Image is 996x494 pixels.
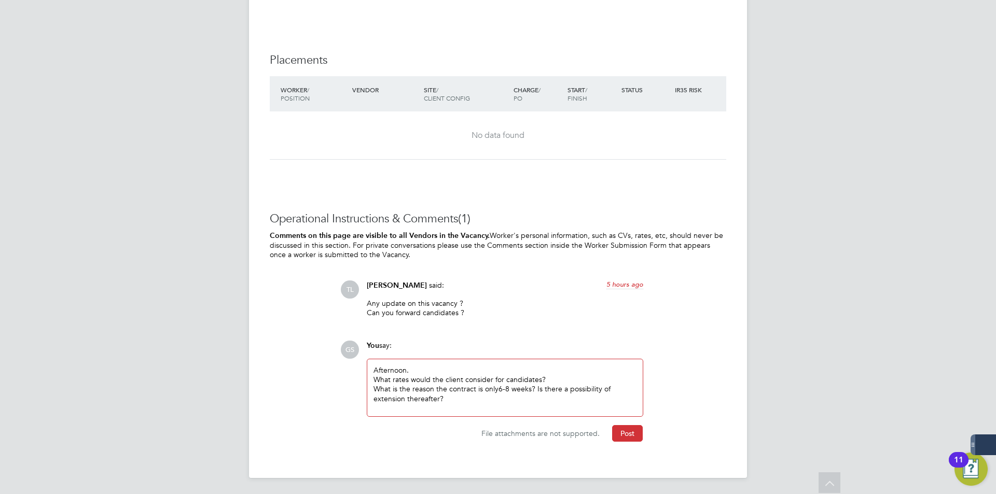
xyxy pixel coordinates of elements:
[458,211,471,225] span: (1)
[341,341,359,359] span: GS
[955,453,988,486] button: Open Resource Center, 11 new notifications
[672,80,708,99] div: IR35 Risk
[280,130,716,141] div: No data found
[565,80,619,107] div: Start
[270,231,726,260] p: Worker's personal information, such as CVs, rates, etc, should never be discussed in this section...
[429,280,444,290] span: said:
[511,80,565,107] div: Charge
[481,429,600,438] span: File attachments are not supported.
[514,86,541,102] span: / PO
[367,299,643,317] p: Any update on this vacancy ? Can you forward candidates ?
[270,231,490,240] b: Comments on this page are visible to all Vendors in the Vacancy.
[619,80,673,99] div: Status
[612,425,643,442] button: Post
[341,280,359,299] span: TL
[270,211,726,227] h3: Operational Instructions & Comments
[281,86,310,102] span: / Position
[568,86,587,102] span: / Finish
[374,384,637,403] div: What is the reason the contract is only 6-8 weeks? Is there a possibility of extension thereafter?
[421,80,511,107] div: Site
[374,365,637,410] div: Afternoon.
[424,86,470,102] span: / Client Config
[367,341,643,359] div: say:
[606,280,643,289] span: 5 hours ago
[367,341,379,350] span: You
[367,281,427,290] span: [PERSON_NAME]
[270,53,726,68] h3: Placements
[374,375,637,384] div: What rates would the client consider for candidates?
[278,80,350,107] div: Worker
[350,80,421,99] div: Vendor
[954,460,963,473] div: 11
